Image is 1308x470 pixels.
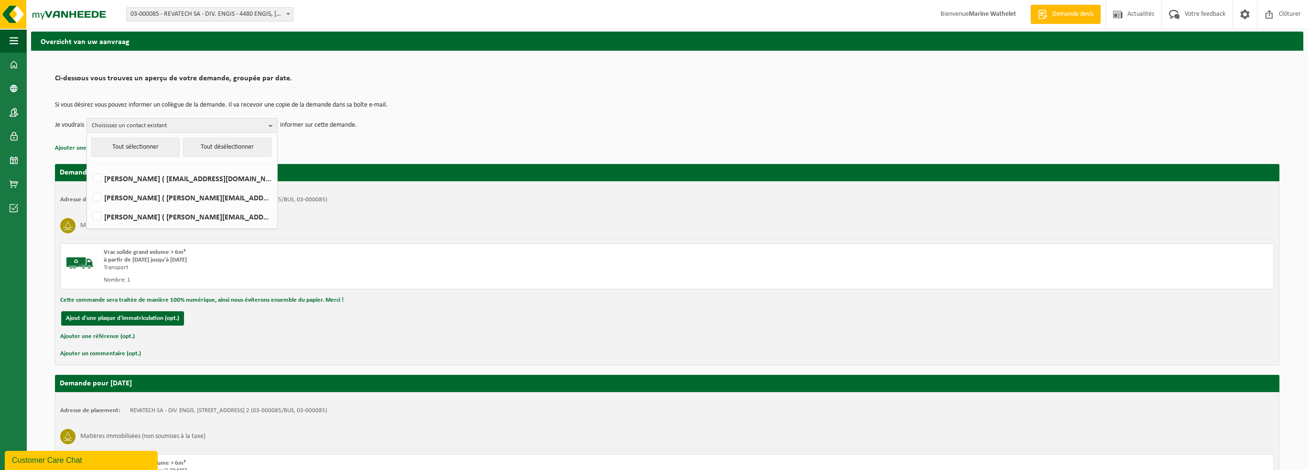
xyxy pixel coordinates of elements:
[1050,10,1096,19] span: Demande devis
[1030,5,1101,24] a: Demande devis
[5,449,160,470] iframe: chat widget
[31,32,1303,50] h2: Overzicht van uw aanvraag
[104,264,705,272] div: Transport
[130,407,327,415] td: REVATECH SA - DIV. ENGIS, [STREET_ADDRESS] 2 (03-000085/BUS, 03-000085)
[969,11,1016,18] strong: Marine Wathelet
[61,311,184,326] button: Ajout d'une plaque d'immatriculation (opt.)
[91,171,272,186] label: [PERSON_NAME] ( [EMAIL_ADDRESS][DOMAIN_NAME] )
[55,75,1279,87] h2: Ci-dessous vous trouvez un aperçu de votre demande, groupée par date.
[55,102,1279,109] p: Si vous désirez vous pouvez informer un collègue de la demande. Il va recevoir une copie de la de...
[60,169,132,176] strong: Demande pour [DATE]
[80,429,205,444] h3: Matières immobilisées (non soumises à la taxe)
[60,407,120,414] strong: Adresse de placement:
[127,8,293,21] span: 03-000085 - REVATECH SA - DIV. ENGIS - 4480 ENGIS, RUE DU PARC INDUSTRIEL 2
[280,118,357,132] p: informer sur cette demande.
[60,294,344,306] button: Cette commande sera traitée de manière 100% numérique, ainsi nous éviterons ensemble du papier. M...
[60,330,135,343] button: Ajouter une référence (opt.)
[104,257,187,263] strong: à partir de [DATE] jusqu'à [DATE]
[65,249,94,277] img: BL-SO-LV.png
[126,7,293,22] span: 03-000085 - REVATECH SA - DIV. ENGIS - 4480 ENGIS, RUE DU PARC INDUSTRIEL 2
[91,138,180,157] button: Tout sélectionner
[92,119,265,133] span: Choisissez un contact existant
[60,197,120,203] strong: Adresse de placement:
[104,276,705,284] div: Nombre: 1
[55,118,84,132] p: Je voudrais
[183,138,271,157] button: Tout désélectionner
[86,118,278,132] button: Choisissez un contact existant
[91,209,272,224] label: [PERSON_NAME] ( [PERSON_NAME][EMAIL_ADDRESS][DOMAIN_NAME] )
[60,348,141,360] button: Ajouter un commentaire (opt.)
[55,142,130,154] button: Ajouter une référence (opt.)
[104,249,185,255] span: Vrac solide grand volume > 6m³
[91,190,272,205] label: [PERSON_NAME] ( [PERSON_NAME][EMAIL_ADDRESS][DOMAIN_NAME] )
[80,218,205,233] h3: Matières immobilisées (non soumises à la taxe)
[60,380,132,387] strong: Demande pour [DATE]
